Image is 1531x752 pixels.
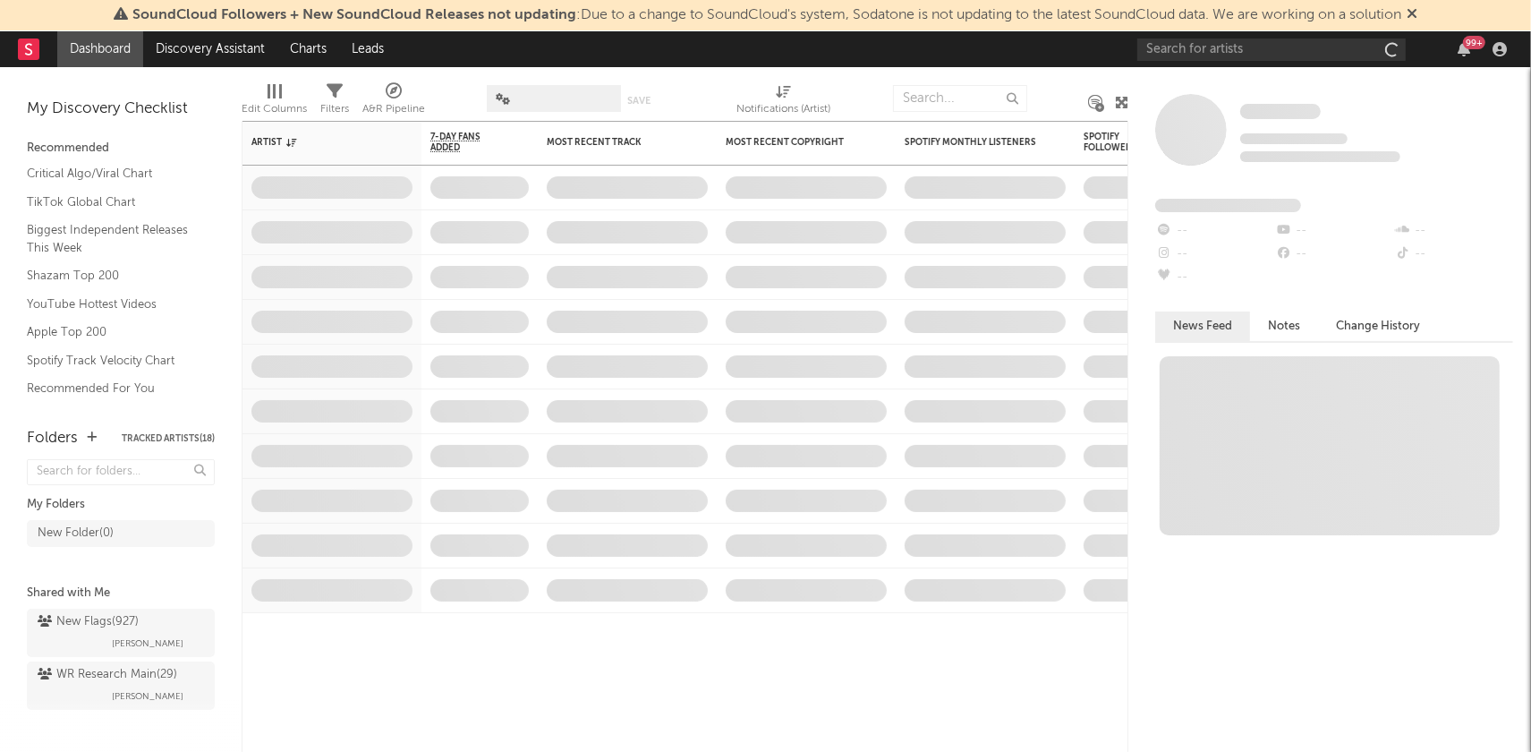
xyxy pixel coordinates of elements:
div: My Discovery Checklist [27,98,215,120]
div: WR Research Main ( 29 ) [38,664,177,686]
a: Biggest Independent Releases This Week [27,220,197,257]
span: 7-Day Fans Added [430,132,502,153]
input: Search for folders... [27,459,215,485]
div: New Flags ( 927 ) [38,611,139,633]
div: Notifications (Artist) [737,76,831,128]
div: -- [1394,219,1513,243]
span: Some Artist [1240,104,1321,119]
div: Notifications (Artist) [737,98,831,120]
div: Filters [320,76,349,128]
div: -- [1155,243,1274,266]
span: 0 fans last week [1240,151,1400,162]
div: Folders [27,428,78,449]
a: Some Artist [1240,103,1321,121]
span: [PERSON_NAME] [112,686,183,707]
a: Dashboard [57,31,143,67]
div: Most Recent Track [547,137,681,148]
div: Edit Columns [242,98,307,120]
div: Spotify Followers [1084,132,1146,153]
a: New Flags(927)[PERSON_NAME] [27,609,215,657]
button: Tracked Artists(18) [122,434,215,443]
a: TikTok Global Chart [27,192,197,212]
a: WR Research Main(29)[PERSON_NAME] [27,662,215,710]
a: Critical Algo/Viral Chart [27,164,197,184]
button: Change History [1318,312,1438,341]
div: Shared with Me [27,583,215,604]
div: -- [1394,243,1513,266]
a: Spotify Track Velocity Chart [27,351,197,371]
a: Recommended For You [27,379,197,398]
div: Recommended [27,138,215,159]
button: 99+ [1458,42,1470,56]
div: New Folder ( 0 ) [38,523,114,544]
input: Search... [893,85,1027,112]
span: Fans Added by Platform [1155,199,1301,212]
div: -- [1274,243,1393,266]
a: YouTube Hottest Videos [27,295,197,314]
div: My Folders [27,494,215,516]
a: Charts [277,31,339,67]
div: A&R Pipeline [362,76,425,128]
span: [PERSON_NAME] [112,633,183,654]
button: Save [627,96,651,106]
span: Dismiss [1407,8,1417,22]
div: -- [1155,219,1274,243]
a: Apple Top 200 [27,322,197,342]
div: -- [1155,266,1274,289]
div: Edit Columns [242,76,307,128]
div: Artist [251,137,386,148]
a: Leads [339,31,396,67]
a: Discovery Assistant [143,31,277,67]
span: Tracking Since: [DATE] [1240,133,1348,144]
span: SoundCloud Followers + New SoundCloud Releases not updating [132,8,576,22]
div: 99 + [1463,36,1485,49]
div: A&R Pipeline [362,98,425,120]
button: News Feed [1155,312,1250,341]
button: Notes [1250,312,1318,341]
a: New Folder(0) [27,520,215,547]
div: Most Recent Copyright [726,137,860,148]
a: Shazam Top 200 [27,266,197,286]
span: : Due to a change to SoundCloud's system, Sodatone is not updating to the latest SoundCloud data.... [132,8,1401,22]
div: -- [1274,219,1393,243]
div: Filters [320,98,349,120]
input: Search for artists [1137,38,1406,61]
div: Spotify Monthly Listeners [905,137,1039,148]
